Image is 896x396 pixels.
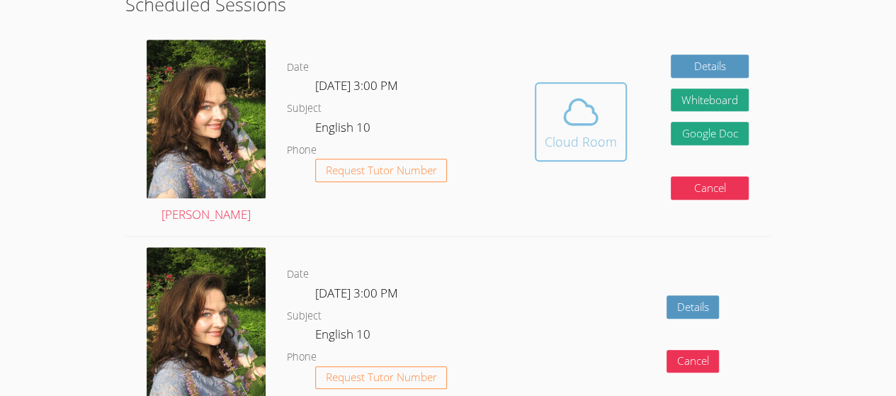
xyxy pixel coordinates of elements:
[315,366,448,390] button: Request Tutor Number
[287,59,309,77] dt: Date
[287,142,317,159] dt: Phone
[147,40,266,225] a: [PERSON_NAME]
[315,77,398,94] span: [DATE] 3:00 PM
[315,159,448,182] button: Request Tutor Number
[326,372,437,383] span: Request Tutor Number
[287,349,317,366] dt: Phone
[667,295,720,319] a: Details
[315,324,373,349] dd: English 10
[315,285,398,301] span: [DATE] 3:00 PM
[147,40,266,198] img: a.JPG
[326,165,437,176] span: Request Tutor Number
[671,55,749,78] a: Details
[667,350,720,373] button: Cancel
[287,100,322,118] dt: Subject
[287,266,309,283] dt: Date
[671,176,749,200] button: Cancel
[315,118,373,142] dd: English 10
[287,307,322,325] dt: Subject
[671,122,749,145] a: Google Doc
[535,82,627,162] button: Cloud Room
[671,89,749,112] button: Whiteboard
[545,132,617,152] div: Cloud Room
